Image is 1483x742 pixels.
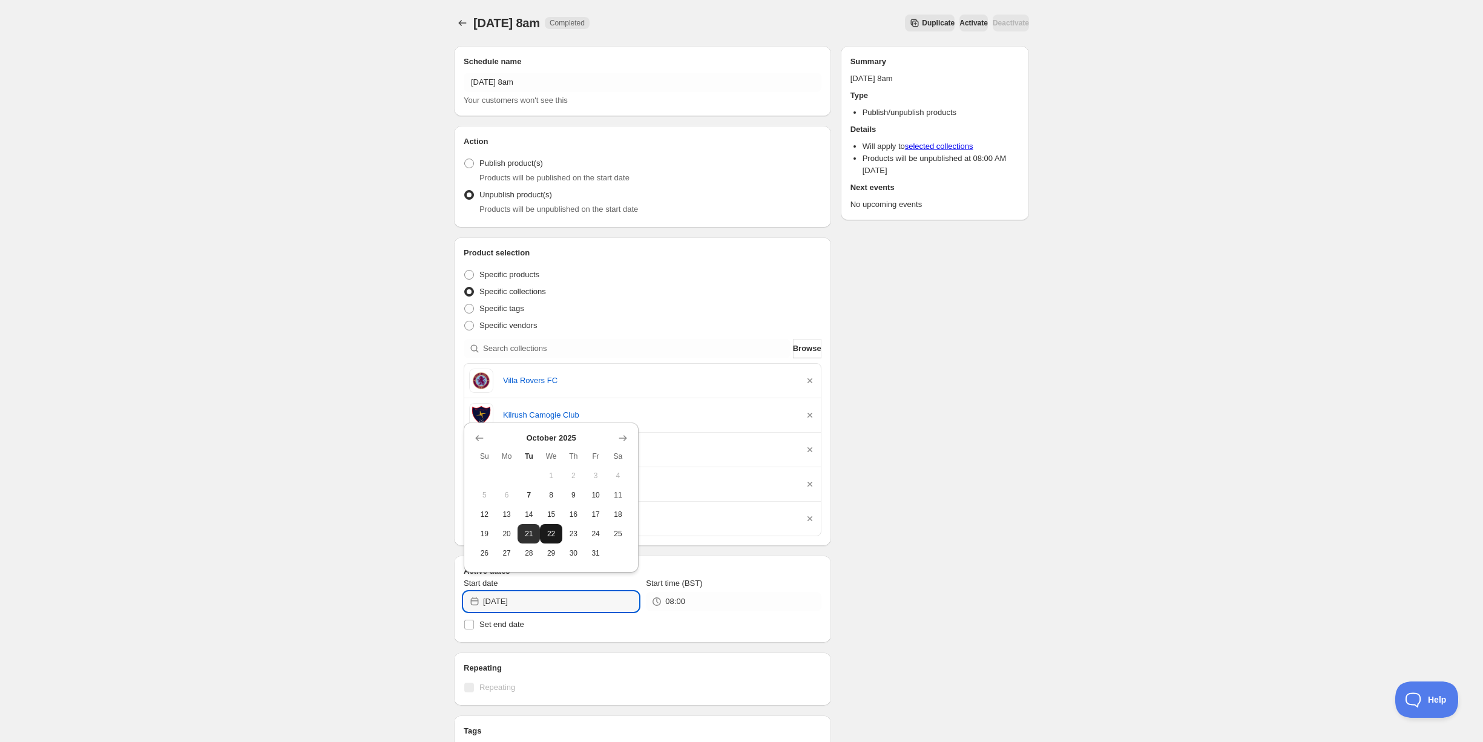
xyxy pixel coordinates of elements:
p: No upcoming events [850,199,1019,211]
h2: Details [850,123,1019,136]
span: Browse [793,343,821,355]
a: Kilrush Camogie Club [503,409,794,421]
span: 27 [501,548,513,558]
button: Monday October 27 2025 [496,543,518,563]
span: Completed [550,18,585,28]
span: 31 [590,548,602,558]
span: 4 [611,471,624,481]
th: Thursday [562,447,585,466]
span: 24 [590,529,602,539]
button: Friday October 24 2025 [585,524,607,543]
span: Products will be unpublished on the start date [479,205,638,214]
button: Thursday October 2 2025 [562,466,585,485]
span: 1 [545,471,557,481]
span: 25 [611,529,624,539]
button: Friday October 31 2025 [585,543,607,563]
span: Th [567,451,580,461]
span: 7 [522,490,535,500]
button: Show next month, November 2025 [614,430,631,447]
button: Today Tuesday October 7 2025 [518,485,540,505]
th: Friday [585,447,607,466]
button: Saturday October 4 2025 [607,466,629,485]
span: We [545,451,557,461]
span: 21 [522,529,535,539]
button: Sunday October 5 2025 [473,485,496,505]
button: Tuesday October 21 2025 [518,524,540,543]
button: Sunday October 19 2025 [473,524,496,543]
span: 16 [567,510,580,519]
li: Publish/unpublish products [863,107,1019,119]
button: Thursday October 9 2025 [562,485,585,505]
button: Show previous month, September 2025 [471,430,488,447]
button: Schedules [454,15,471,31]
th: Sunday [473,447,496,466]
button: Wednesday October 29 2025 [540,543,562,563]
button: Monday October 13 2025 [496,505,518,524]
span: 17 [590,510,602,519]
span: 6 [501,490,513,500]
h2: Type [850,90,1019,102]
h2: Repeating [464,662,821,674]
span: 13 [501,510,513,519]
span: Su [478,451,491,461]
span: Sa [611,451,624,461]
span: Fr [590,451,602,461]
a: selected collections [905,142,973,151]
button: Monday October 20 2025 [496,524,518,543]
span: Specific collections [479,287,546,296]
button: Saturday October 18 2025 [607,505,629,524]
span: 30 [567,548,580,558]
span: Duplicate [922,18,955,28]
a: Hyrox CEDA [503,444,794,456]
button: Saturday October 11 2025 [607,485,629,505]
span: Set end date [479,620,524,629]
button: Sunday October 12 2025 [473,505,496,524]
iframe: Toggle Customer Support [1395,681,1459,718]
span: 14 [522,510,535,519]
span: Start date [464,579,498,588]
li: Will apply to [863,140,1019,153]
span: 20 [501,529,513,539]
span: 9 [567,490,580,500]
span: Start time (BST) [646,579,702,588]
span: Tu [522,451,535,461]
span: Unpublish product(s) [479,190,552,199]
h2: Schedule name [464,56,821,68]
span: Specific vendors [479,321,537,330]
span: 8 [545,490,557,500]
button: Tuesday October 28 2025 [518,543,540,563]
a: Corofin United FC [503,478,794,490]
span: 26 [478,548,491,558]
span: 18 [611,510,624,519]
h2: Product selection [464,247,821,259]
button: Thursday October 23 2025 [562,524,585,543]
h2: Action [464,136,821,148]
span: Specific products [479,270,539,279]
button: Friday October 3 2025 [585,466,607,485]
button: Monday October 6 2025 [496,485,518,505]
button: Sunday October 26 2025 [473,543,496,563]
span: Publish product(s) [479,159,543,168]
span: 29 [545,548,557,558]
th: Saturday [607,447,629,466]
button: Friday October 10 2025 [585,485,607,505]
th: Monday [496,447,518,466]
th: Tuesday [518,447,540,466]
h2: Active dates [464,565,821,577]
span: Repeating [479,683,515,692]
button: Wednesday October 1 2025 [540,466,562,485]
span: 2 [567,471,580,481]
span: 23 [567,529,580,539]
button: Thursday October 16 2025 [562,505,585,524]
span: Mo [501,451,513,461]
h2: Next events [850,182,1019,194]
button: Browse [793,339,821,358]
span: Specific tags [479,304,524,313]
p: [DATE] 8am [850,73,1019,85]
span: 15 [545,510,557,519]
button: Saturday October 25 2025 [607,524,629,543]
button: Activate [959,15,988,31]
button: Thursday October 30 2025 [562,543,585,563]
a: Saint Elizabeths FC [503,513,794,525]
span: [DATE] 8am [473,16,540,30]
